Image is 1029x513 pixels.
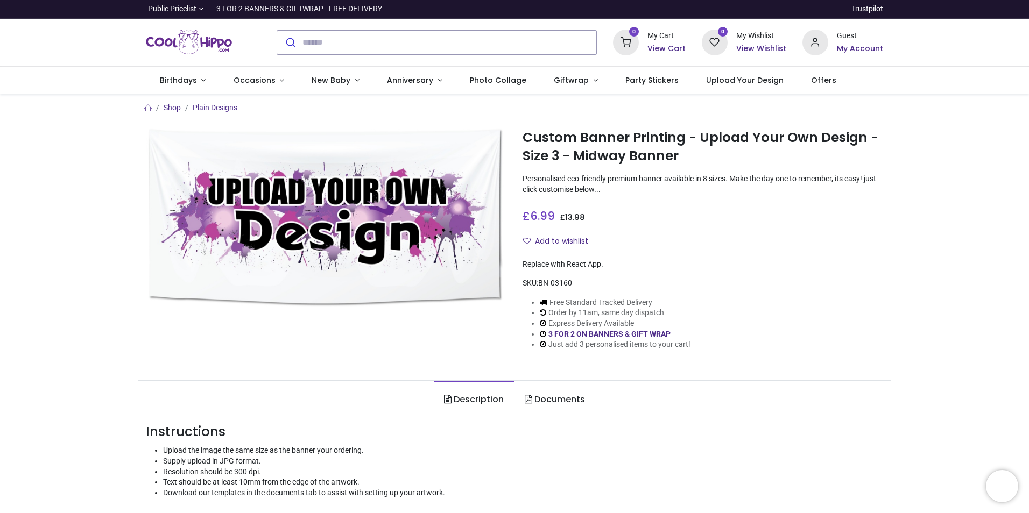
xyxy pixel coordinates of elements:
[718,27,728,37] sup: 0
[146,67,220,95] a: Birthdays
[647,44,686,54] a: View Cart
[523,174,883,195] p: Personalised eco-friendly premium banner available in 8 sizes. Make the day one to remember, its ...
[811,75,836,85] span: Offers
[373,67,456,95] a: Anniversary
[523,232,597,251] button: Add to wishlistAdd to wishlist
[193,103,237,112] a: Plain Designs
[540,318,690,329] li: Express Delivery Available
[530,208,555,224] span: 6.99
[146,27,232,58] img: Cool Hippo
[702,37,728,46] a: 0
[234,75,276,85] span: Occasions
[514,381,595,418] a: Documents
[647,31,686,41] div: My Cart
[851,4,883,15] a: Trustpilot
[523,259,883,270] div: Replace with React App.
[548,330,671,338] a: 3 FOR 2 ON BANNERS & GIFT WRAP
[565,212,585,223] span: 13.98
[523,208,555,224] span: £
[560,212,585,223] span: £
[706,75,784,85] span: Upload Your Design
[736,44,786,54] a: View Wishlist
[523,278,883,289] div: SKU:
[554,75,589,85] span: Giftwrap
[160,75,197,85] span: Birthdays
[146,4,203,15] a: Public Pricelist
[540,67,611,95] a: Giftwrap
[837,31,883,41] div: Guest
[277,31,302,54] button: Submit
[625,75,679,85] span: Party Stickers
[523,237,531,245] i: Add to wishlist
[148,4,196,15] span: Public Pricelist
[312,75,350,85] span: New Baby
[387,75,433,85] span: Anniversary
[163,477,883,488] li: Text should be at least 10mm from the edge of the artwork.
[163,456,883,467] li: Supply upload in JPG format.
[146,27,232,58] a: Logo of Cool Hippo
[986,470,1018,502] iframe: Brevo live chat
[216,4,382,15] div: 3 FOR 2 BANNERS & GIFTWRAP - FREE DELIVERY
[736,31,786,41] div: My Wishlist
[163,445,883,456] li: Upload the image the same size as the banner your ordering.
[540,339,690,350] li: Just add 3 personalised items to your cart!
[470,75,526,85] span: Photo Collage
[146,423,883,441] h3: Instructions
[164,103,181,112] a: Shop
[837,44,883,54] a: My Account
[540,308,690,318] li: Order by 11am, same day dispatch
[434,381,514,418] a: Description
[298,67,373,95] a: New Baby
[523,129,883,166] h1: Custom Banner Printing - Upload Your Own Design - Size 3 - Midway Banner
[538,279,572,287] span: BN-03160
[629,27,639,37] sup: 0
[163,467,883,478] li: Resolution should be 300 dpi.
[163,488,883,498] li: Download our templates in the documents tab to assist with setting up your artwork.
[146,126,506,307] img: Custom Banner Printing - Upload Your Own Design - Size 3 - Midway Banner
[540,297,690,308] li: Free Standard Tracked Delivery
[220,67,298,95] a: Occasions
[613,37,639,46] a: 0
